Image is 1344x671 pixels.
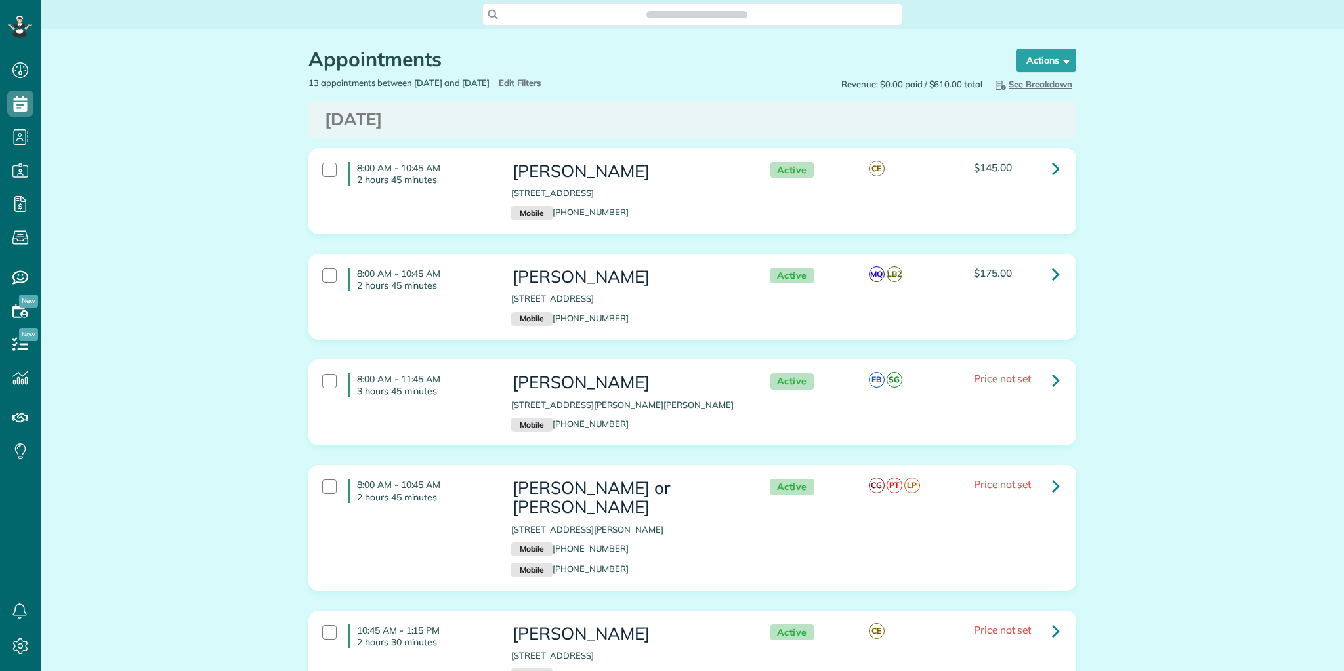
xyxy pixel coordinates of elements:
button: Actions [1016,49,1076,72]
h3: [PERSON_NAME] [511,162,744,181]
span: Price not set [974,478,1032,491]
span: LP [904,478,920,493]
span: Active [770,268,814,284]
span: Revenue: $0.00 paid / $610.00 total [841,78,982,91]
a: Edit Filters [496,77,541,88]
h3: [PERSON_NAME] [511,624,744,643]
span: EB [869,372,885,388]
p: 3 hours 45 minutes [357,385,492,397]
p: 2 hours 30 minutes [357,636,492,648]
p: 2 hours 45 minutes [357,174,492,186]
h1: Appointments [308,49,991,70]
span: New [19,328,38,341]
p: 2 hours 45 minutes [357,279,492,291]
a: Mobile[PHONE_NUMBER] [511,418,629,429]
p: [STREET_ADDRESS] [511,649,744,662]
small: Mobile [511,563,552,577]
span: $175.00 [974,266,1012,279]
h3: [PERSON_NAME] or [PERSON_NAME] [511,479,744,516]
small: Mobile [511,312,552,327]
span: Price not set [974,623,1032,636]
small: Mobile [511,418,552,432]
h3: [PERSON_NAME] [511,373,744,392]
button: See Breakdown [989,77,1076,91]
span: CE [869,623,885,639]
span: Active [770,162,814,178]
h4: 10:45 AM - 1:15 PM [348,624,492,648]
a: Mobile[PHONE_NUMBER] [511,543,629,554]
a: Mobile[PHONE_NUMBER] [511,313,629,323]
h3: [DATE] [325,110,1060,129]
span: CE [869,161,885,176]
a: Mobile[PHONE_NUMBER] [511,563,629,574]
span: Active [770,373,814,390]
a: Mobile[PHONE_NUMBER] [511,207,629,217]
div: 13 appointments between [DATE] and [DATE] [299,77,692,89]
h4: 8:00 AM - 11:45 AM [348,373,492,397]
span: Price not set [974,372,1032,385]
h4: 8:00 AM - 10:45 AM [348,268,492,291]
span: Search ZenMaid… [660,8,734,21]
span: New [19,295,38,308]
h4: 8:00 AM - 10:45 AM [348,162,492,186]
p: [STREET_ADDRESS][PERSON_NAME][PERSON_NAME] [511,399,744,411]
span: MQ [869,266,885,282]
h4: 8:00 AM - 10:45 AM [348,479,492,502]
p: [STREET_ADDRESS] [511,187,744,199]
span: CG [869,478,885,493]
p: [STREET_ADDRESS][PERSON_NAME] [511,523,744,536]
small: Mobile [511,542,552,557]
span: $145.00 [974,161,1012,174]
p: [STREET_ADDRESS] [511,293,744,305]
p: 2 hours 45 minutes [357,491,492,503]
span: Edit Filters [499,77,541,88]
h3: [PERSON_NAME] [511,268,744,287]
small: Mobile [511,206,552,220]
span: SG [887,372,902,388]
span: Active [770,479,814,495]
span: See Breakdown [993,79,1072,89]
span: LB2 [887,266,902,282]
span: PT [887,478,902,493]
span: Active [770,624,814,641]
